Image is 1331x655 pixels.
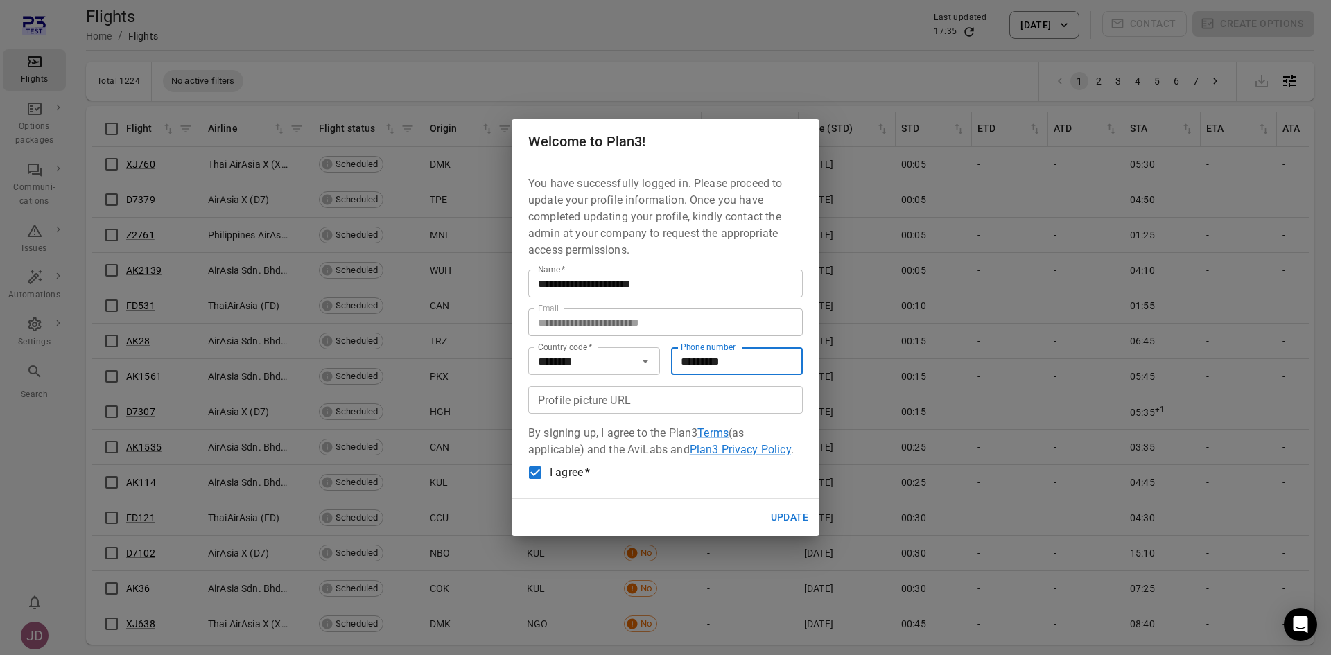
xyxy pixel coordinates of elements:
p: By signing up, I agree to the Plan3 (as applicable) and the AviLabs and . [528,425,803,458]
div: Open Intercom Messenger [1284,608,1317,641]
a: Terms [697,426,729,439]
label: Country code [538,341,593,353]
button: Update [765,505,814,530]
button: Open [636,351,655,371]
h2: Welcome to Plan3! [512,119,819,164]
p: You have successfully logged in. Please proceed to update your profile information. Once you have... [528,175,803,259]
label: Email [538,302,559,314]
span: I agree [550,466,583,479]
label: Name [538,263,566,275]
a: Plan3 Privacy Policy [690,443,791,456]
label: Phone number [681,341,736,353]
